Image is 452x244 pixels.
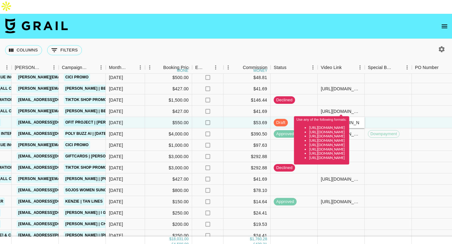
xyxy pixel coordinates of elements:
[64,220,137,228] a: [PERSON_NAME] | Changed Things
[109,108,123,114] div: Sep '25
[17,96,87,104] a: [EMAIL_ADDRESS][DOMAIN_NAME]
[234,63,243,72] button: Sort
[274,131,297,137] span: approved
[40,63,49,72] button: Sort
[145,83,192,94] div: $427.00
[96,63,106,72] button: Menu
[368,61,394,74] div: Special Booking Type
[109,131,123,137] div: Sep '25
[321,61,342,74] div: Video Link
[321,86,361,92] div: https://www.tiktok.com/@rylenbesler/video/7520378692254649606?_t=ZM-8xXS0VLH7On&_r=1
[342,63,351,72] button: Sort
[253,69,267,72] div: money
[2,63,12,72] button: Menu
[5,45,42,55] button: Select columns
[309,125,347,130] li: [URL][DOMAIN_NAME]
[47,45,82,55] button: Show filters
[17,209,87,217] a: [EMAIL_ADDRESS][DOMAIN_NAME]
[49,63,59,72] button: Menu
[145,72,192,83] div: $500.00
[223,185,271,196] div: $78.10
[287,63,295,72] button: Sort
[109,86,123,92] div: Sep '25
[321,108,361,114] div: https://www.tiktok.com/@chloekleiner/video/7520416525942082847?_t=ZP-8xXasDVrMND&_r=1
[12,61,59,74] div: Booker
[252,237,267,242] div: 1,760.28
[64,231,135,239] a: [PERSON_NAME] | [PERSON_NAME]
[109,153,123,160] div: Sep '25
[223,207,271,219] div: $24.41
[145,230,192,241] div: $250.00
[17,152,87,160] a: [EMAIL_ADDRESS][DOMAIN_NAME]
[127,63,136,72] button: Sort
[297,118,347,160] div: Use any of the following formats:
[368,131,399,137] span: Downpayment
[17,220,87,228] a: [EMAIL_ADDRESS][DOMAIN_NAME]
[365,61,412,74] div: Special Booking Type
[145,151,192,162] div: $3,000.00
[59,61,106,74] div: Campaign (Type)
[17,85,151,93] a: [PERSON_NAME][EMAIL_ADDRESS][PERSON_NAME][DOMAIN_NAME]
[145,207,192,219] div: $250.00
[309,156,347,160] li: [URL][DOMAIN_NAME]
[64,141,90,149] a: CiCi Promo
[17,164,87,172] a: [EMAIL_ADDRESS][DOMAIN_NAME]
[106,61,145,74] div: Month Due
[64,152,167,160] a: Giftcards | [PERSON_NAME] and [PERSON_NAME]
[145,117,192,128] div: $550.00
[309,151,347,156] li: [URL][DOMAIN_NAME]
[88,63,96,72] button: Sort
[163,61,191,74] div: Booking Price
[109,165,123,171] div: Sep '25
[192,61,223,74] div: Expenses: Remove Commission?
[223,219,271,230] div: $19.53
[321,176,361,182] div: https://www.tiktok.com/@rylenbesler/video/7521491706626247992?_r=1&_t=ZM-8xcWZQa1CcS
[309,138,347,143] li: [URL][DOMAIN_NAME]
[64,85,123,93] a: [PERSON_NAME] | Beparwai
[17,141,119,149] a: [PERSON_NAME][EMAIL_ADDRESS][DOMAIN_NAME]
[64,73,90,81] a: CiCi Promo
[145,128,192,140] div: $4,000.00
[145,106,192,117] div: $427.00
[109,199,123,205] div: Sep '25
[17,73,119,81] a: [PERSON_NAME][EMAIL_ADDRESS][DOMAIN_NAME]
[145,173,192,185] div: $427.00
[271,61,318,74] div: Status
[64,96,176,104] a: TikTok Shop Promotion [GEOGRAPHIC_DATA] | Aysha
[223,230,271,241] div: $24.41
[5,18,68,33] img: Grail Talent
[17,130,87,138] a: [EMAIL_ADDRESS][DOMAIN_NAME]
[250,237,252,242] div: $
[17,119,87,126] a: [EMAIL_ADDRESS][DOMAIN_NAME]
[109,61,127,74] div: Month Due
[64,107,123,115] a: [PERSON_NAME] | Beparwai
[64,198,104,205] a: Kenzie | Tan lines
[64,209,134,217] a: [PERSON_NAME] | I got a feeling
[223,83,271,94] div: $41.69
[145,196,192,207] div: $150.00
[195,61,204,74] div: Expenses: Remove Commission?
[204,63,213,72] button: Sort
[64,130,109,138] a: Poly Buzz AI | [DATE]
[17,175,119,183] a: [PERSON_NAME][EMAIL_ADDRESS][DOMAIN_NAME]
[223,94,271,106] div: $146.44
[309,134,347,138] li: [URL][DOMAIN_NAME]
[136,63,145,72] button: Menu
[145,63,154,72] button: Menu
[223,151,271,162] div: $292.88
[17,107,151,115] a: [PERSON_NAME][EMAIL_ADDRESS][PERSON_NAME][DOMAIN_NAME]
[64,164,160,172] a: TikTok Shop Promotion [GEOGRAPHIC_DATA]
[223,63,233,72] button: Menu
[15,61,40,74] div: [PERSON_NAME]
[438,20,451,33] button: open drawer
[64,186,159,194] a: SOJOS Women sunglasses | [PERSON_NAME]
[402,63,412,72] button: Menu
[321,199,361,205] div: https://www.tiktok.com/@clementinespieser/photo/7547147277626871054?_t=ZT-8zW0uk5SBbx&_r=1
[145,94,192,106] div: $1,500.00
[211,63,220,72] button: Menu
[109,176,123,182] div: Sep '25
[109,142,123,148] div: Sep '25
[64,119,130,126] a: Ofit Project | [PERSON_NAME]
[109,119,123,126] div: Sep '25
[154,63,163,72] button: Sort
